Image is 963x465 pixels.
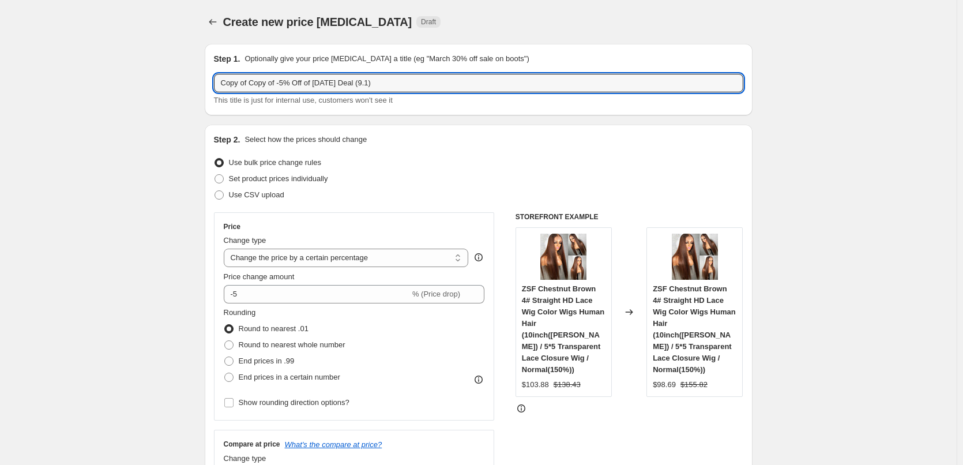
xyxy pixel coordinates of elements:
p: Select how the prices should change [244,134,367,145]
button: What's the compare at price? [285,440,382,449]
img: fb0f554a77e5c0ee_80x.jpg [540,234,586,280]
span: Use CSV upload [229,190,284,199]
span: Draft [421,17,436,27]
h3: Price [224,222,240,231]
h6: STOREFRONT EXAMPLE [516,212,743,222]
span: Change type [224,236,266,245]
input: 30% off holiday sale [214,74,743,92]
span: $98.69 [653,380,676,389]
input: -15 [224,285,410,303]
span: Set product prices individually [229,174,328,183]
span: ZSF Chestnut Brown 4# Straight HD Lace Wig Color Wigs Human Hair (10inch([PERSON_NAME]) / 5*5 Tra... [653,284,735,374]
span: Rounding [224,308,256,317]
img: fb0f554a77e5c0ee_80x.jpg [672,234,718,280]
span: $155.82 [680,380,708,389]
span: Change type [224,454,266,463]
button: Price change jobs [205,14,221,30]
span: $138.43 [554,380,581,389]
span: % (Price drop) [412,290,460,298]
div: help [473,252,484,263]
span: Use bulk price change rules [229,158,321,167]
span: Round to nearest .01 [239,324,309,333]
span: Price change amount [224,272,295,281]
span: Round to nearest whole number [239,340,345,349]
span: End prices in .99 [239,357,295,365]
h2: Step 1. [214,53,240,65]
p: Optionally give your price [MEDICAL_DATA] a title (eg "March 30% off sale on boots") [244,53,529,65]
span: Create new price [MEDICAL_DATA] [223,16,412,28]
span: End prices in a certain number [239,373,340,381]
span: $103.88 [522,380,549,389]
span: ZSF Chestnut Brown 4# Straight HD Lace Wig Color Wigs Human Hair (10inch([PERSON_NAME]) / 5*5 Tra... [522,284,604,374]
h2: Step 2. [214,134,240,145]
span: Show rounding direction options? [239,398,349,407]
span: This title is just for internal use, customers won't see it [214,96,393,104]
h3: Compare at price [224,440,280,449]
